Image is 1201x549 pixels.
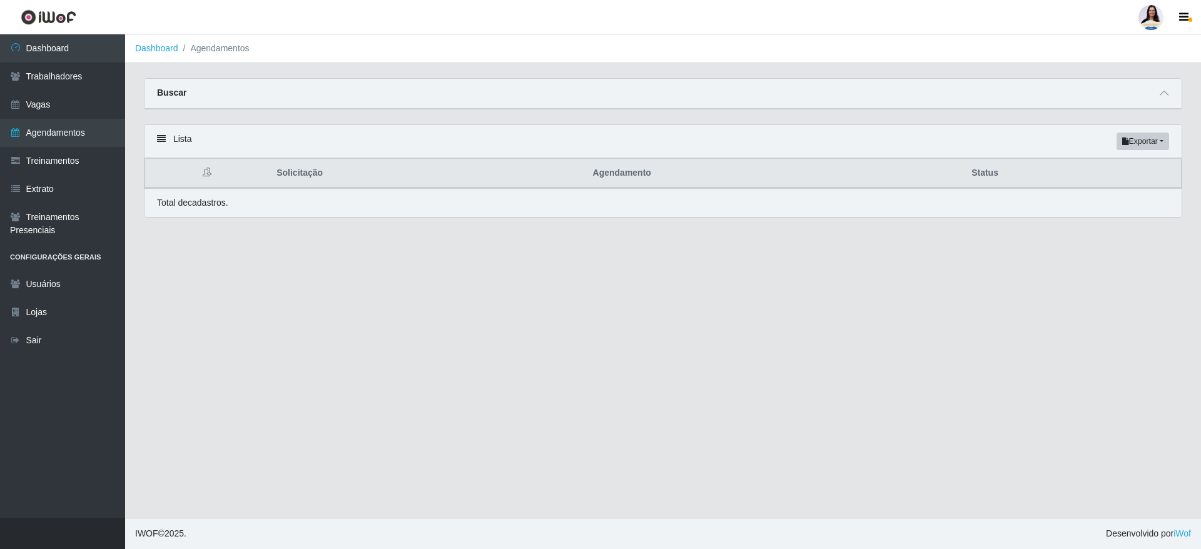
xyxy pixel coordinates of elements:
[144,125,1182,158] div: Lista
[585,159,965,188] th: Agendamento
[157,88,186,98] strong: Buscar
[125,34,1201,63] nav: breadcrumb
[135,528,158,538] span: IWOF
[1173,528,1191,538] a: iWof
[157,196,228,209] p: Total de cadastros.
[269,159,585,188] th: Solicitação
[135,527,186,540] span: © 2025 .
[1106,527,1191,540] span: Desenvolvido por
[178,42,250,55] li: Agendamentos
[21,9,76,25] img: CoreUI Logo
[1117,133,1169,150] button: Exportar
[135,43,178,53] a: Dashboard
[964,159,1181,188] th: Status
